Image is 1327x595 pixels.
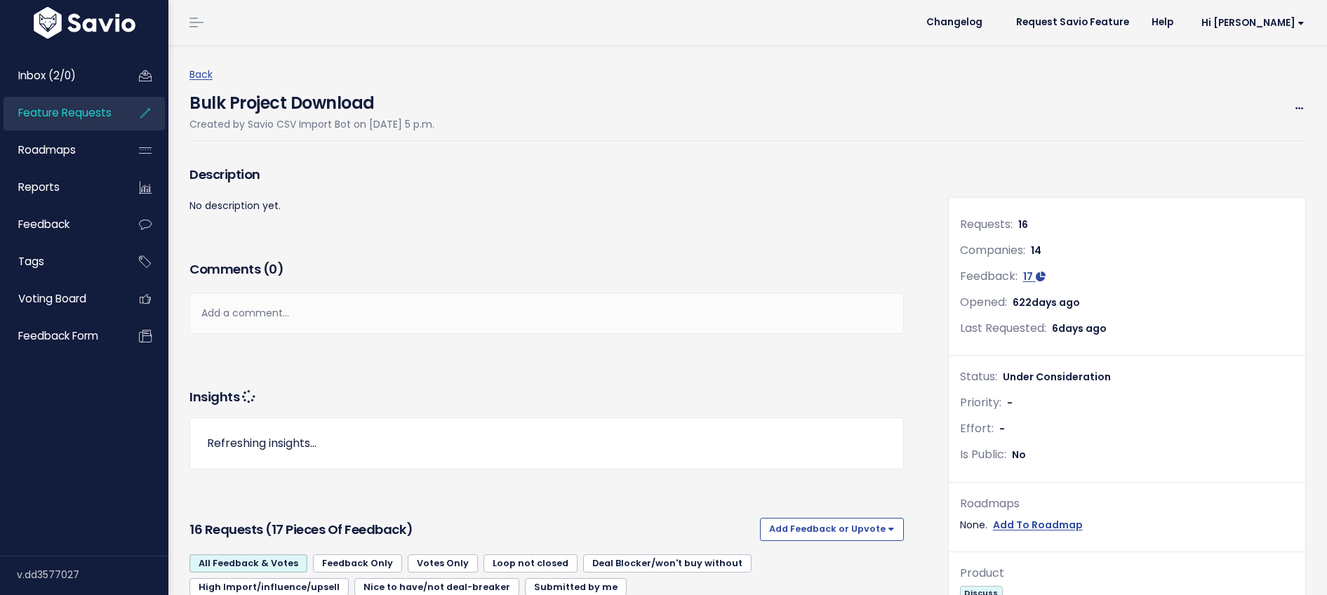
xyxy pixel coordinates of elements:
div: v.dd3577027 [17,556,168,593]
span: Companies: [960,242,1025,258]
span: 16 [1018,218,1028,232]
span: Is Public: [960,446,1006,462]
a: Feedback Only [313,554,402,573]
span: Opened: [960,294,1007,310]
span: No [1012,448,1026,462]
span: 14 [1031,243,1041,258]
a: Tags [4,246,116,278]
a: 17 [1023,269,1046,283]
a: Feedback [4,208,116,241]
span: Feature Requests [18,105,112,120]
a: Inbox (2/0) [4,60,116,92]
a: Reports [4,171,116,203]
span: - [999,422,1005,436]
div: Roadmaps [960,494,1294,514]
span: 17 [1023,269,1033,283]
h3: 16 Requests (17 pieces of Feedback) [189,520,754,540]
h3: Comments ( ) [189,260,904,279]
span: 6 [1052,321,1107,335]
a: Request Savio Feature [1005,12,1140,33]
a: Loop not closed [484,554,578,573]
h4: Bulk Project Download [189,83,434,116]
a: Feature Requests [4,97,116,129]
a: Votes Only [408,554,478,573]
span: Under Consideration [1003,370,1111,384]
a: Roadmaps [4,134,116,166]
a: Feedback form [4,320,116,352]
span: 0 [269,260,277,278]
span: Last Requested: [960,320,1046,336]
h3: Description [189,165,904,185]
span: Feedback form [18,328,98,343]
span: Status: [960,368,997,385]
span: Feedback: [960,268,1018,284]
a: Deal Blocker/won't buy without [583,554,752,573]
p: No description yet. [189,197,904,215]
span: Created by Savio CSV Import Bot on [DATE] 5 p.m. [189,117,434,131]
h3: Insights [189,387,254,407]
span: Changelog [926,18,982,27]
div: Product [960,563,1294,584]
a: Add To Roadmap [993,516,1083,534]
span: Tags [18,254,44,269]
span: Roadmaps [18,142,76,157]
span: 622 [1013,295,1080,309]
a: Back [189,67,213,81]
a: All Feedback & Votes [189,554,307,573]
img: logo-white.9d6f32f41409.svg [30,7,139,39]
span: Requests: [960,216,1013,232]
span: Reports [18,180,60,194]
span: Voting Board [18,291,86,306]
span: Inbox (2/0) [18,68,76,83]
p: Refreshing insights... [207,435,886,452]
span: Priority: [960,394,1001,410]
span: - [1007,396,1013,410]
button: Add Feedback or Upvote [760,518,904,540]
span: Effort: [960,420,994,436]
span: Hi [PERSON_NAME] [1201,18,1305,28]
span: days ago [1032,295,1080,309]
div: Add a comment... [189,293,904,334]
div: None. [960,516,1294,534]
a: Hi [PERSON_NAME] [1185,12,1316,34]
a: Help [1140,12,1185,33]
span: days ago [1058,321,1107,335]
a: Voting Board [4,283,116,315]
span: Feedback [18,217,69,232]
